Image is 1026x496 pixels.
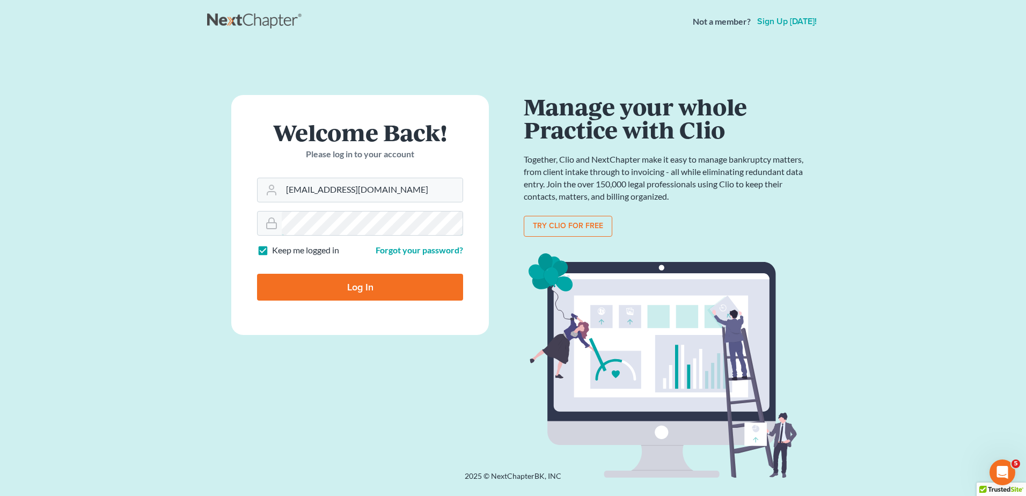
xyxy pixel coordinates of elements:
[257,148,463,161] p: Please log in to your account
[257,274,463,301] input: Log In
[207,471,819,490] div: 2025 © NextChapterBK, INC
[257,121,463,144] h1: Welcome Back!
[1012,459,1020,468] span: 5
[524,250,808,483] img: clio_bg-1f7fd5e12b4bb4ecf8b57ca1a7e67e4ff233b1f5529bdf2c1c242739b0445cb7.svg
[524,95,808,141] h1: Manage your whole Practice with Clio
[282,178,463,202] input: Email Address
[524,154,808,202] p: Together, Clio and NextChapter make it easy to manage bankruptcy matters, from client intake thro...
[376,245,463,255] a: Forgot your password?
[755,17,819,26] a: Sign up [DATE]!
[524,216,612,237] a: Try clio for free
[990,459,1015,485] iframe: Intercom live chat
[272,244,339,257] label: Keep me logged in
[693,16,751,28] strong: Not a member?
